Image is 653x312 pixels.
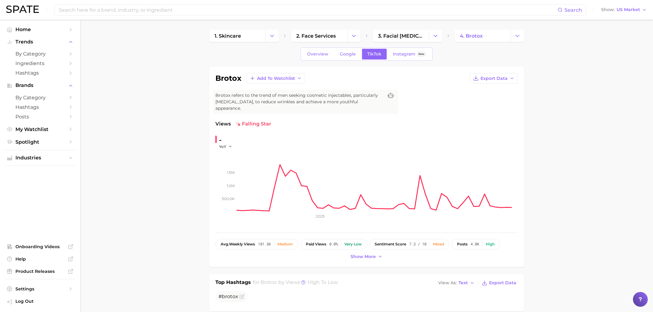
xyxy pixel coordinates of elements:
span: Home [15,27,65,32]
div: Medium [277,242,293,246]
h1: brotox [215,75,241,82]
span: Add to Watchlist [257,76,295,81]
button: Industries [5,153,75,162]
tspan: 2025 [316,214,325,219]
button: paid views0.0%Very low [301,239,367,249]
span: sentiment score [375,242,406,246]
span: Google [340,51,356,57]
span: US Market [617,8,640,11]
span: 3. facial [MEDICAL_DATA] services [378,33,424,39]
span: Instagram [393,51,415,57]
span: 1. skincare [214,33,241,39]
span: Help [15,256,65,262]
span: Export Data [489,280,516,285]
div: - [219,135,236,145]
tspan: 500.0k [222,196,235,201]
span: Settings [15,286,65,292]
button: ShowUS Market [600,6,648,14]
a: Google [335,49,361,60]
span: Ingredients [15,60,65,66]
span: paid views [306,242,326,246]
span: Brotox refers to the trend of men seeking cosmetic injectables, particularly [MEDICAL_DATA], to r... [215,92,383,112]
button: Change Category [265,30,279,42]
a: 3. facial [MEDICAL_DATA] services [373,30,429,42]
span: My Watchlist [15,126,65,132]
span: falling star [236,120,271,128]
span: Onboarding Videos [15,244,65,249]
h2: for by Views [253,279,338,287]
button: Flag as miscategorized or irrelevant [239,294,244,299]
span: Export Data [480,76,508,81]
span: Trends [15,39,65,45]
a: 4. brotox [455,30,511,42]
a: Hashtags [5,102,75,112]
span: Show more [351,254,376,259]
span: posts [457,242,468,246]
button: View AsText [437,279,476,287]
span: 0.0% [329,242,338,246]
tspan: 1.0m [227,183,235,188]
span: brotox [222,294,238,299]
button: YoY [219,144,232,149]
span: Text [459,281,468,285]
span: Views [215,120,231,128]
a: 2. face services [291,30,347,42]
a: 1. skincare [209,30,265,42]
span: 4. brotox [460,33,483,39]
span: brotox [260,279,277,285]
span: # [218,294,238,299]
span: Brands [15,83,65,88]
span: 181.5k [258,242,271,246]
a: by Category [5,93,75,102]
a: Posts [5,112,75,121]
span: high to low [308,279,338,285]
span: TikTok [367,51,381,57]
div: Mixed [433,242,444,246]
button: Show more [349,252,384,261]
a: Product Releases [5,267,75,276]
a: My Watchlist [5,125,75,134]
h1: Top Hashtags [215,279,251,287]
button: Change Category [429,30,442,42]
span: Hashtags [15,104,65,110]
abbr: average [221,242,229,246]
img: falling star [236,121,241,126]
button: Export Data [470,73,518,84]
span: Product Releases [15,269,65,274]
a: Spotlight [5,137,75,147]
button: avg.weekly views181.5kMedium [215,239,298,249]
a: Help [5,254,75,264]
span: by Category [15,95,65,101]
a: Home [5,25,75,34]
button: Add to Watchlist [246,73,305,84]
span: View As [438,281,457,285]
span: YoY [219,144,226,149]
button: posts4.0kHigh [452,239,500,249]
tspan: 1.5m [227,170,235,175]
div: High [486,242,495,246]
span: Overview [307,51,328,57]
span: Log Out [15,298,70,304]
span: Spotlight [15,139,65,145]
a: Onboarding Videos [5,242,75,251]
a: Log out. Currently logged in with e-mail danielle.gonzalez@loreal.com. [5,297,75,307]
button: Change Category [511,30,524,42]
a: Overview [302,49,334,60]
a: Settings [5,284,75,294]
a: TikTok [362,49,387,60]
button: Export Data [480,279,518,287]
a: InstagramBeta [388,49,431,60]
span: by Category [15,51,65,57]
input: Search here for a brand, industry, or ingredient [58,5,558,15]
span: Beta [418,51,424,57]
span: Show [601,8,615,11]
span: 7.3 / 10 [409,242,426,246]
span: Search [564,7,582,13]
span: 2. face services [296,33,336,39]
button: Change Category [347,30,360,42]
button: Brands [5,81,75,90]
span: Posts [15,114,65,120]
span: Hashtags [15,70,65,76]
span: weekly views [221,242,255,246]
span: 4.0k [471,242,479,246]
